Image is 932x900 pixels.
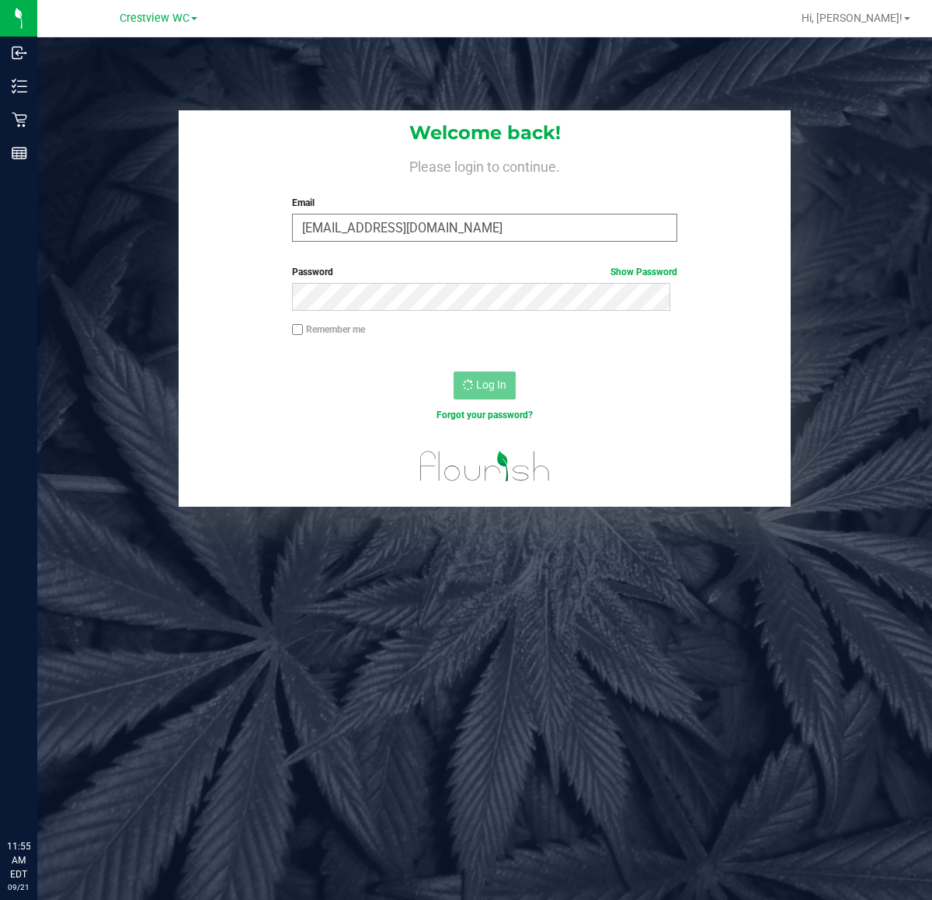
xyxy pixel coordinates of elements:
label: Remember me [292,323,365,337]
label: Email [292,196,676,210]
span: Log In [476,378,506,391]
a: Forgot your password? [436,410,533,420]
h4: Please login to continue. [179,155,791,174]
inline-svg: Inbound [12,45,27,61]
inline-svg: Inventory [12,78,27,94]
span: Hi, [PERSON_NAME]! [802,12,902,24]
button: Log In [454,372,516,399]
p: 11:55 AM EDT [7,839,30,881]
inline-svg: Reports [12,145,27,161]
inline-svg: Retail [12,112,27,127]
span: Crestview WC [120,12,190,25]
h1: Welcome back! [179,123,791,143]
img: flourish_logo.svg [409,438,562,494]
input: Remember me [292,324,303,335]
a: Show Password [610,267,677,277]
p: 09/21 [7,881,30,893]
span: Password [292,267,333,277]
